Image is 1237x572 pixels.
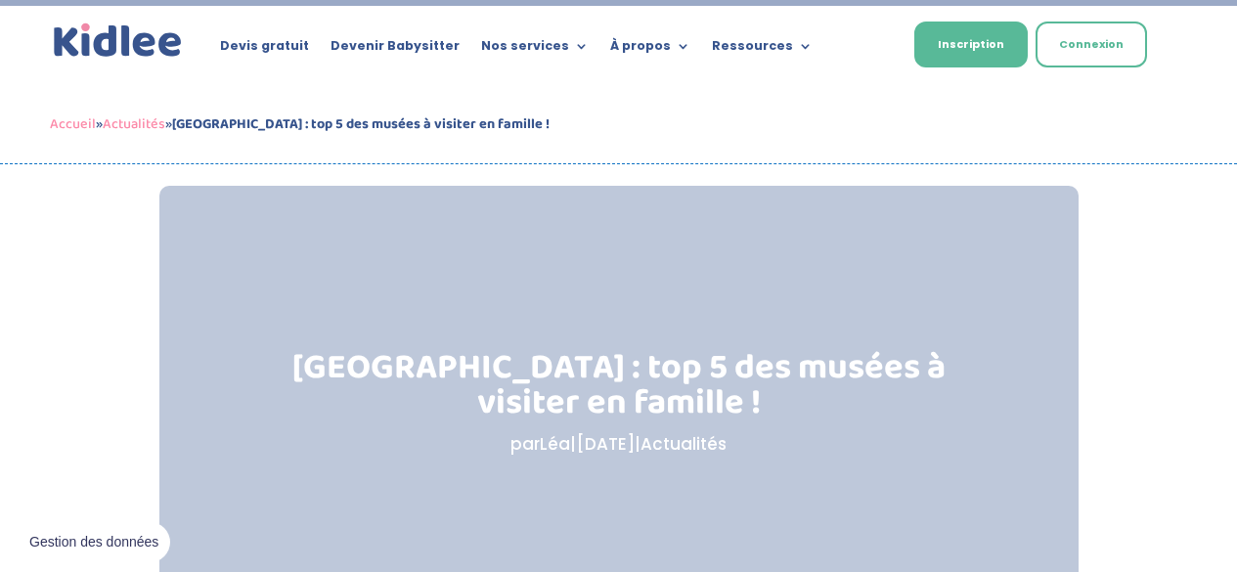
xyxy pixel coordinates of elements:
[610,39,690,61] a: À propos
[18,522,170,563] button: Gestion des données
[540,432,570,456] a: Léa
[50,112,96,136] a: Accueil
[914,22,1028,67] a: Inscription
[29,534,158,551] span: Gestion des données
[172,112,550,136] strong: [GEOGRAPHIC_DATA] : top 5 des musées à visiter en famille !
[481,39,589,61] a: Nos services
[641,432,727,456] a: Actualités
[576,432,635,456] span: [DATE]
[712,39,813,61] a: Ressources
[257,430,980,459] p: par | |
[220,39,309,61] a: Devis gratuit
[103,112,165,136] a: Actualités
[50,112,550,136] span: » »
[50,20,187,62] img: logo_kidlee_bleu
[858,40,875,52] img: Français
[331,39,460,61] a: Devenir Babysitter
[50,20,187,62] a: Kidlee Logo
[1036,22,1147,67] a: Connexion
[257,350,980,430] h1: [GEOGRAPHIC_DATA] : top 5 des musées à visiter en famille !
